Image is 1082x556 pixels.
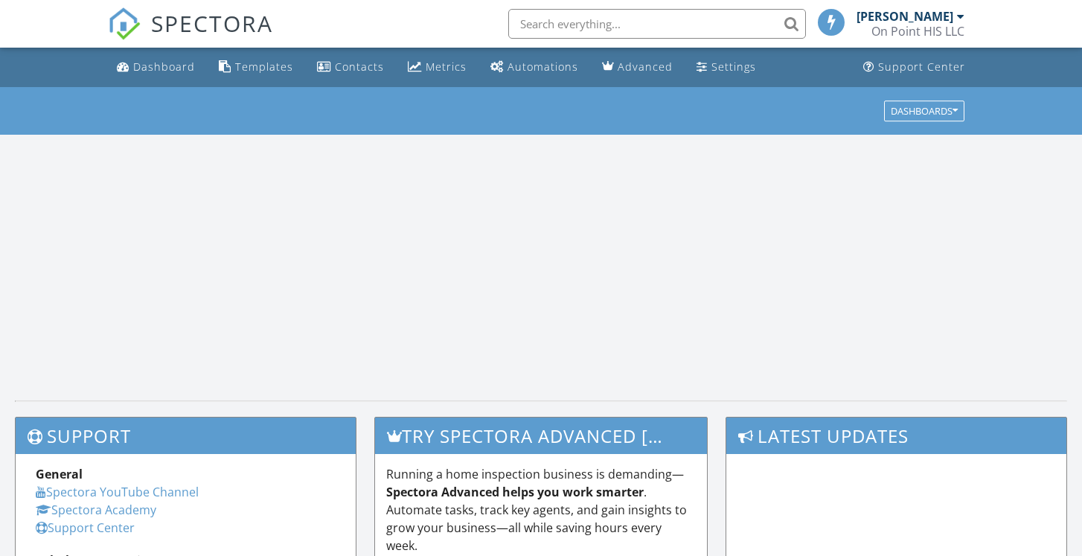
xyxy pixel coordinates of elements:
[884,100,964,121] button: Dashboards
[402,54,473,81] a: Metrics
[36,520,135,536] a: Support Center
[16,418,356,454] h3: Support
[508,60,578,74] div: Automations
[508,9,806,39] input: Search everything...
[375,418,706,454] h3: Try spectora advanced [DATE]
[311,54,390,81] a: Contacts
[878,60,965,74] div: Support Center
[857,9,953,24] div: [PERSON_NAME]
[618,60,673,74] div: Advanced
[596,54,679,81] a: Advanced
[133,60,195,74] div: Dashboard
[36,466,83,482] strong: General
[857,54,971,81] a: Support Center
[108,7,141,40] img: The Best Home Inspection Software - Spectora
[111,54,201,81] a: Dashboard
[213,54,299,81] a: Templates
[335,60,384,74] div: Contacts
[235,60,293,74] div: Templates
[36,484,199,500] a: Spectora YouTube Channel
[891,106,958,116] div: Dashboards
[726,418,1066,454] h3: Latest Updates
[426,60,467,74] div: Metrics
[386,484,644,500] strong: Spectora Advanced helps you work smarter
[484,54,584,81] a: Automations (Basic)
[691,54,762,81] a: Settings
[711,60,756,74] div: Settings
[386,465,695,555] p: Running a home inspection business is demanding— . Automate tasks, track key agents, and gain ins...
[871,24,964,39] div: On Point HIS LLC
[108,20,273,51] a: SPECTORA
[36,502,156,518] a: Spectora Academy
[151,7,273,39] span: SPECTORA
